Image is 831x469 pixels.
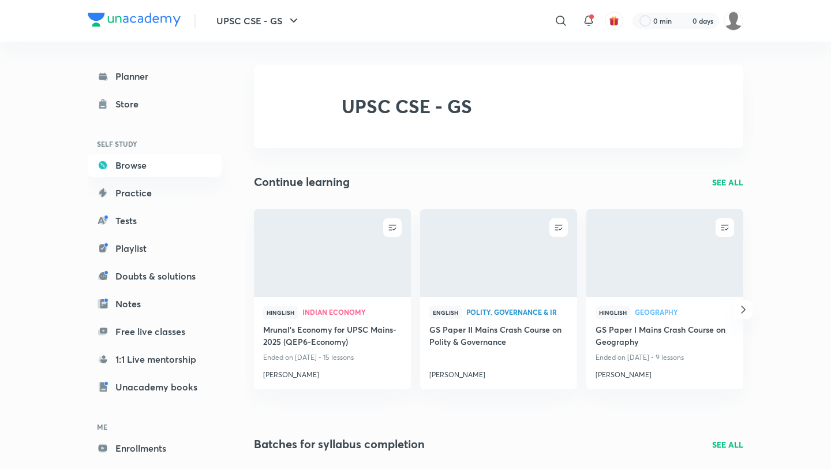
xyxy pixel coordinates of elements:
a: SEE ALL [712,176,743,188]
a: Unacademy books [88,375,222,399]
a: [PERSON_NAME] [263,365,402,380]
img: UPSC CSE - GS [282,88,319,125]
a: Geography [635,308,734,317]
span: Polity, Governance & IR [466,308,568,315]
a: new-thumbnail [586,209,743,297]
img: streak [679,15,690,27]
img: new-thumbnail [418,208,578,297]
img: Ajit [724,11,743,31]
a: Free live classes [88,320,222,343]
a: [PERSON_NAME] [429,365,568,380]
a: SEE ALL [712,438,743,451]
a: Indian Economy [302,308,402,317]
span: Hinglish [596,306,630,319]
a: GS Paper II Mains Crash Course on Polity & Governance [429,323,568,350]
h2: Batches for syllabus completion [254,435,425,453]
span: Hinglish [263,306,298,319]
p: Ended on [DATE] • 9 lessons [596,350,734,365]
div: Store [115,97,145,111]
a: Store [88,92,222,116]
span: English [429,306,462,319]
a: Company Logo [88,13,181,29]
span: Indian Economy [302,308,402,315]
a: GS Paper I Mains Crash Course on Geography [596,323,734,350]
a: Enrollments [88,437,222,460]
a: Browse [88,154,222,177]
a: 1:1 Live mentorship [88,348,222,371]
h2: UPSC CSE - GS [342,95,472,117]
a: Playlist [88,237,222,260]
a: Notes [88,292,222,315]
img: avatar [609,16,619,26]
a: Doubts & solutions [88,265,222,288]
img: new-thumbnail [252,208,412,297]
a: [PERSON_NAME] [596,365,734,380]
a: Tests [88,209,222,232]
a: new-thumbnail [254,209,411,297]
img: new-thumbnail [585,208,744,297]
h6: ME [88,417,222,437]
a: Mrunal’s Economy for UPSC Mains-2025 (QEP6-Economy) [263,323,402,350]
a: Practice [88,181,222,204]
p: Ended on [DATE] • 15 lessons [263,350,402,365]
span: Geography [635,308,734,315]
button: UPSC CSE - GS [209,9,308,32]
h2: Continue learning [254,173,350,191]
img: Company Logo [88,13,181,27]
button: avatar [605,12,623,30]
a: new-thumbnail [420,209,577,297]
h6: SELF STUDY [88,134,222,154]
a: Polity, Governance & IR [466,308,568,317]
a: Planner [88,65,222,88]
